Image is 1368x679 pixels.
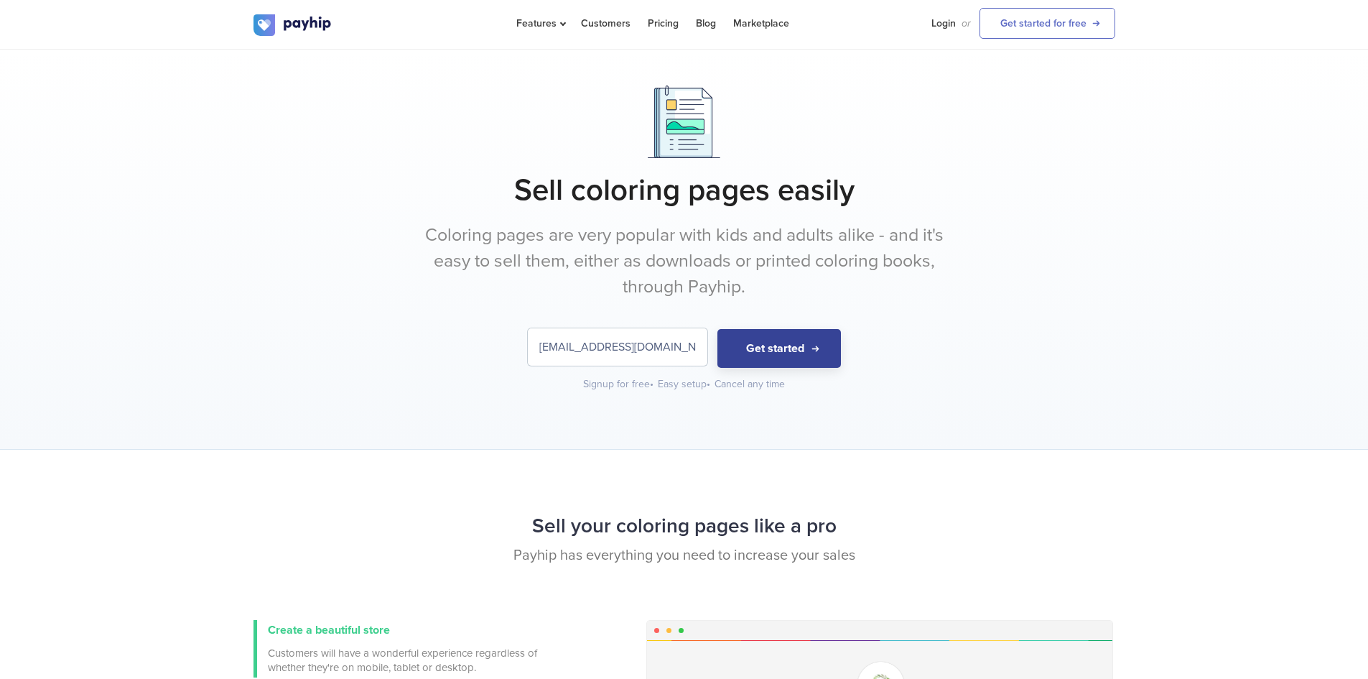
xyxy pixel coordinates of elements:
span: Customers will have a wonderful experience regardless of whether they're on mobile, tablet or des... [268,646,541,675]
img: logo.svg [253,14,332,36]
span: • [707,378,710,390]
p: Coloring pages are very popular with kids and adults alike - and it's easy to sell them, either a... [415,223,954,300]
span: Features [516,17,564,29]
input: Enter your email address [528,328,707,366]
span: Create a beautiful store [268,623,390,637]
a: Create a beautiful store Customers will have a wonderful experience regardless of whether they're... [253,620,541,678]
div: Signup for free [583,377,655,392]
img: Documents.png [648,86,720,158]
a: Get started for free [980,8,1115,39]
p: Payhip has everything you need to increase your sales [253,545,1115,566]
span: • [650,378,653,390]
div: Cancel any time [715,377,785,392]
h1: Sell coloring pages easily [253,172,1115,208]
div: Easy setup [658,377,712,392]
button: Get started [717,329,841,369]
h2: Sell your coloring pages like a pro [253,507,1115,545]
